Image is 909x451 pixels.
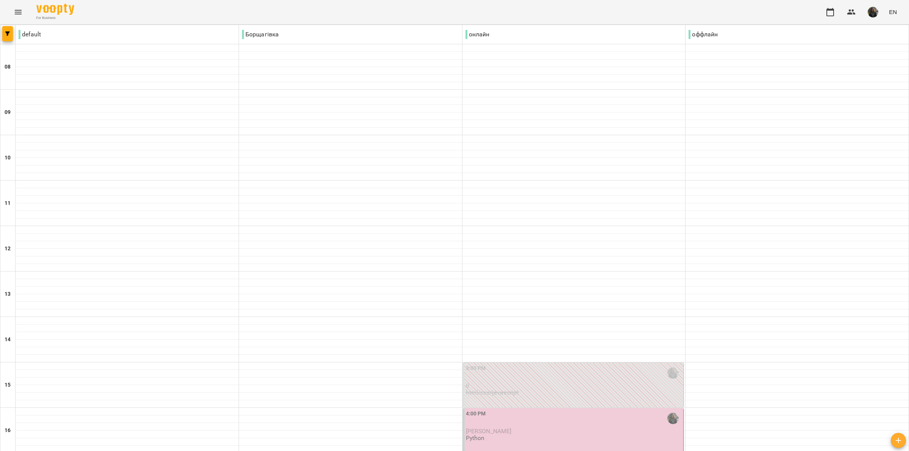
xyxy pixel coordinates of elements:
h6: 09 [5,108,11,117]
img: 33f9a82ed513007d0552af73e02aac8a.jpg [868,7,878,17]
label: 4:00 PM [466,410,486,418]
button: Add lesson [891,433,906,448]
button: Menu [9,3,27,21]
p: Python [466,435,485,441]
h6: 11 [5,199,11,208]
img: Щербаков Максим [667,367,679,379]
h6: 08 [5,63,11,71]
label: 3:00 PM [466,364,486,373]
p: онлайн [465,30,490,39]
p: 0 [466,382,682,389]
h6: 10 [5,154,11,162]
h6: 15 [5,381,11,389]
img: Щербаков Максим [667,413,679,424]
p: html/css/javascript [466,389,519,396]
p: default [19,30,41,39]
span: [PERSON_NAME] [466,428,512,435]
span: For Business [36,16,74,20]
span: EN [889,8,897,16]
img: Voopty Logo [36,4,74,15]
h6: 13 [5,290,11,298]
h6: 14 [5,336,11,344]
p: оффлайн [689,30,718,39]
h6: 12 [5,245,11,253]
h6: 16 [5,426,11,435]
button: EN [886,5,900,19]
p: Борщагівка [242,30,279,39]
